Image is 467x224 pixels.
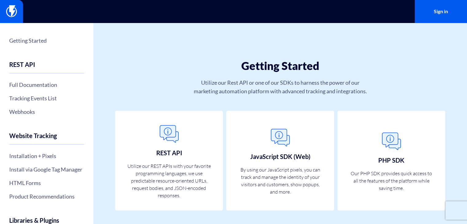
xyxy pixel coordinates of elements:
[157,122,181,146] img: General.png
[226,111,334,210] a: JavaScript SDK (Web) By using our JavaScript pixels, you can track and manage the identity of you...
[9,93,84,103] a: Tracking Events List
[126,162,212,199] p: Utilize our REST APIs with your favorite programming languages, we use predictable resource-orien...
[9,178,84,188] a: HTML Forms
[9,132,84,145] h4: Website Tracking
[130,60,430,72] h1: Getting Started
[9,151,84,161] a: Installation + Pixels
[190,78,370,95] p: Utilize our Rest API or one of our SDKs to harness the power of our marketing automation platform...
[9,35,84,46] a: Getting Started
[9,106,84,117] a: Webhooks
[156,149,182,156] h3: REST API
[115,111,223,210] a: REST API Utilize our REST APIs with your favorite programming languages, we use predictable resou...
[379,129,404,154] img: General.png
[9,164,84,175] a: Install via Google Tag Manager
[9,61,84,73] h4: REST API
[95,5,372,19] input: Search...
[250,153,310,160] h3: JavaScript SDK (Web)
[9,79,84,90] a: Full Documentation
[337,111,445,210] a: PHP SDK Our PHP SDK provides quick access to all the features of the platform while saving time.
[378,157,404,164] h3: PHP SDK
[349,170,434,192] p: Our PHP SDK provides quick access to all the features of the platform while saving time.
[9,191,84,202] a: Product Recommendations
[268,126,293,150] img: General.png
[238,166,323,195] p: By using our JavaScript pixels, you can track and manage the identity of your visitors and custom...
